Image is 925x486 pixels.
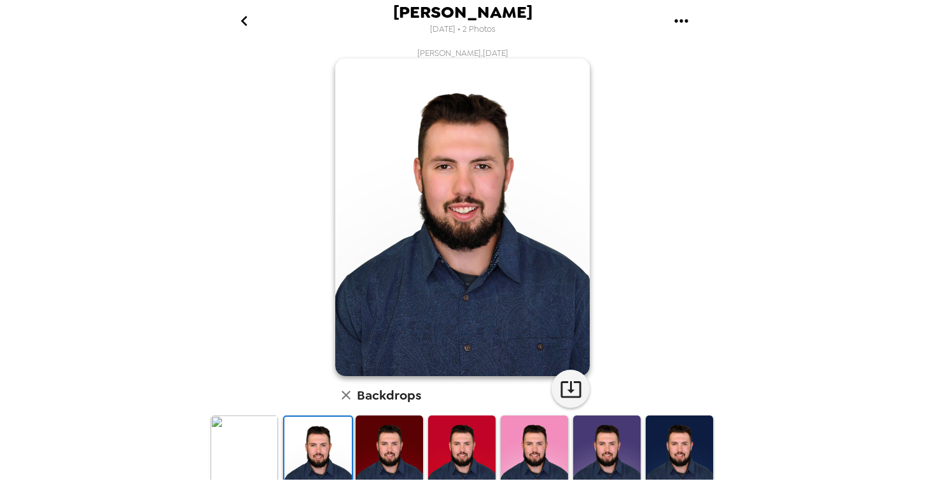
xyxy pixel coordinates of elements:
img: user [335,58,590,376]
span: [DATE] • 2 Photos [430,21,496,38]
span: [PERSON_NAME] [393,4,532,21]
span: [PERSON_NAME] , [DATE] [417,48,508,58]
h6: Backdrops [357,385,421,405]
